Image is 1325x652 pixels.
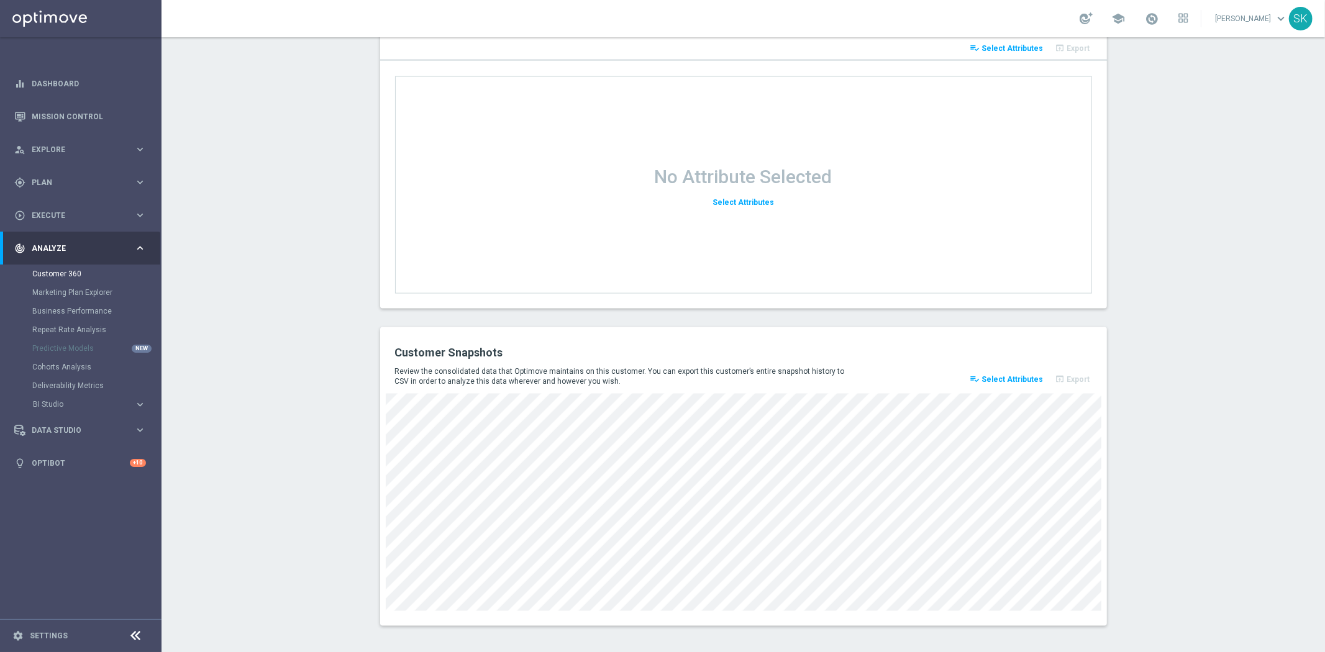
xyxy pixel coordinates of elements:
div: Data Studio [14,425,134,436]
button: person_search Explore keyboard_arrow_right [14,145,147,155]
i: play_circle_outline [14,210,25,221]
button: play_circle_outline Execute keyboard_arrow_right [14,211,147,220]
div: Marketing Plan Explorer [32,283,160,302]
a: Cohorts Analysis [32,362,129,372]
i: keyboard_arrow_right [134,399,146,410]
a: Deliverability Metrics [32,381,129,391]
div: Explore [14,144,134,155]
i: person_search [14,144,25,155]
a: Business Performance [32,306,129,316]
button: lightbulb Optibot +10 [14,458,147,468]
span: Select Attributes [982,44,1044,53]
i: track_changes [14,243,25,254]
button: Select Attributes [711,194,776,211]
i: equalizer [14,78,25,89]
div: Deliverability Metrics [32,376,160,395]
i: gps_fixed [14,177,25,188]
i: keyboard_arrow_right [134,424,146,436]
a: Repeat Rate Analysis [32,325,129,335]
button: Mission Control [14,112,147,122]
span: Select Attributes [713,198,774,207]
i: lightbulb [14,458,25,469]
button: playlist_add_check Select Attributes [968,40,1045,57]
a: Optibot [32,446,130,479]
i: keyboard_arrow_right [134,242,146,254]
span: Explore [32,146,134,153]
div: Optibot [14,446,146,479]
div: BI Studio [32,395,160,414]
span: Data Studio [32,427,134,434]
button: Data Studio keyboard_arrow_right [14,425,147,435]
a: Settings [30,632,68,640]
span: Analyze [32,245,134,252]
a: [PERSON_NAME]keyboard_arrow_down [1214,9,1289,28]
span: school [1111,12,1125,25]
i: playlist_add_check [970,374,980,384]
span: Plan [32,179,134,186]
span: keyboard_arrow_down [1274,12,1288,25]
p: Review the consolidated data that Optimove maintains on this customer. You can export this custom... [395,366,854,386]
i: keyboard_arrow_right [134,209,146,221]
div: NEW [132,345,152,353]
span: Execute [32,212,134,219]
div: Repeat Rate Analysis [32,320,160,339]
h1: No Attribute Selected [655,166,832,188]
a: Mission Control [32,100,146,133]
i: playlist_add_check [970,43,980,53]
div: Analyze [14,243,134,254]
i: keyboard_arrow_right [134,176,146,188]
span: BI Studio [33,401,122,408]
div: Dashboard [14,67,146,100]
i: settings [12,630,24,641]
div: SK [1289,7,1313,30]
a: Customer 360 [32,269,129,279]
i: keyboard_arrow_right [134,143,146,155]
div: +10 [130,459,146,467]
div: Plan [14,177,134,188]
button: playlist_add_check Select Attributes [968,371,1045,388]
a: Dashboard [32,67,146,100]
button: gps_fixed Plan keyboard_arrow_right [14,178,147,188]
a: Marketing Plan Explorer [32,288,129,297]
div: Predictive Models [32,339,160,358]
button: track_changes Analyze keyboard_arrow_right [14,243,147,253]
button: BI Studio keyboard_arrow_right [32,399,147,409]
div: Execute [14,210,134,221]
div: Business Performance [32,302,160,320]
div: Customer 360 [32,265,160,283]
span: Select Attributes [982,375,1044,384]
button: equalizer Dashboard [14,79,147,89]
h2: Customer Snapshots [395,345,734,360]
div: BI Studio [33,401,134,408]
div: Cohorts Analysis [32,358,160,376]
div: Mission Control [14,100,146,133]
